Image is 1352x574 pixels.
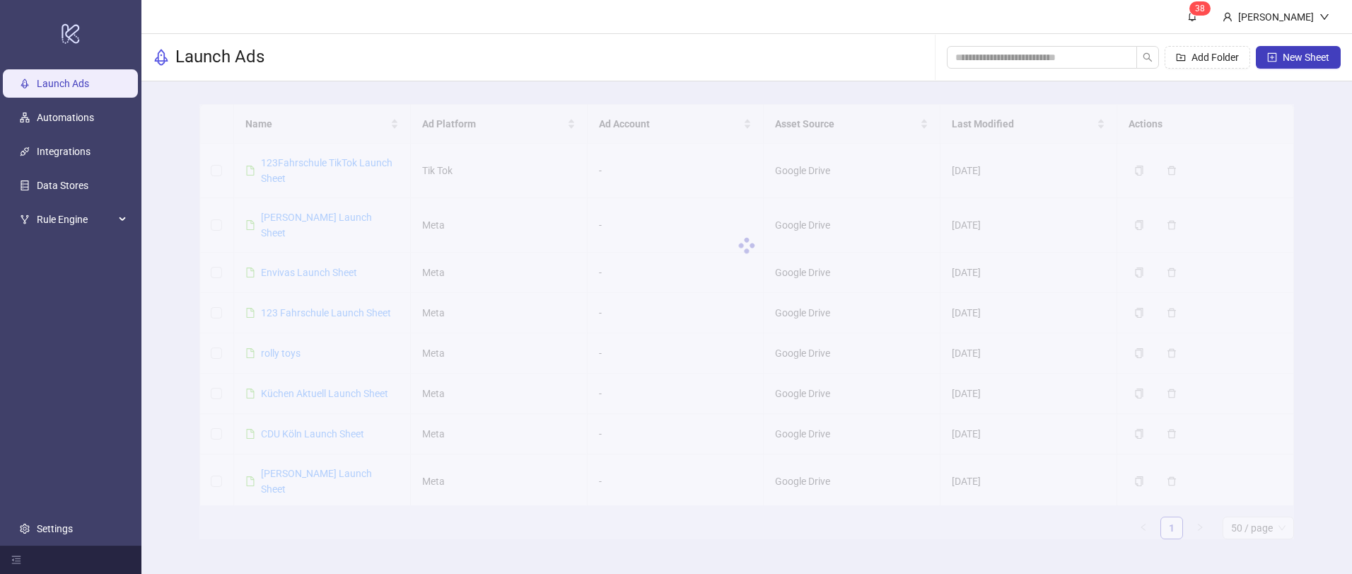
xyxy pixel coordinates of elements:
span: user [1223,12,1232,22]
span: Rule Engine [37,205,115,234]
sup: 38 [1189,1,1211,16]
span: New Sheet [1283,52,1329,63]
span: menu-fold [11,555,21,565]
a: Automations [37,112,94,123]
span: bell [1187,11,1197,21]
a: Integrations [37,146,91,157]
h3: Launch Ads [175,46,264,69]
div: [PERSON_NAME] [1232,9,1319,25]
span: down [1319,12,1329,22]
span: 8 [1200,4,1205,13]
button: New Sheet [1256,46,1341,69]
a: Data Stores [37,180,88,191]
span: folder-add [1176,52,1186,62]
span: fork [20,214,30,224]
span: plus-square [1267,52,1277,62]
span: 3 [1195,4,1200,13]
a: Launch Ads [37,78,89,89]
a: Settings [37,523,73,534]
button: Add Folder [1165,46,1250,69]
span: rocket [153,49,170,66]
span: Add Folder [1191,52,1239,63]
span: search [1143,52,1153,62]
